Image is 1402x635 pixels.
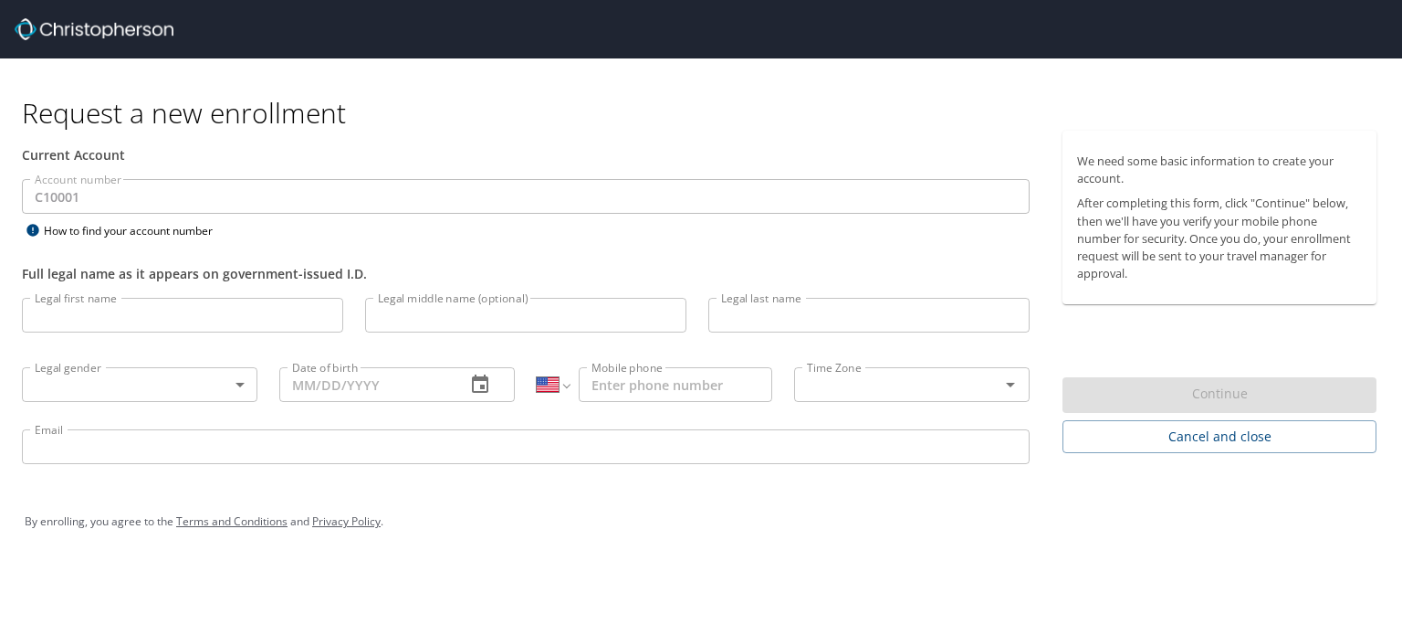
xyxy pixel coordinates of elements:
[22,95,1391,131] h1: Request a new enrollment
[1077,426,1362,449] span: Cancel and close
[22,145,1030,164] div: Current Account
[312,513,381,529] a: Privacy Policy
[1077,153,1362,187] p: We need some basic information to create your account.
[22,219,250,242] div: How to find your account number
[1062,420,1376,454] button: Cancel and close
[998,372,1023,397] button: Open
[22,264,1030,283] div: Full legal name as it appears on government-issued I.D.
[279,367,451,402] input: MM/DD/YYYY
[579,367,772,402] input: Enter phone number
[22,367,257,402] div: ​
[1077,195,1362,282] p: After completing this form, click "Continue" below, then we'll have you verify your mobile phone ...
[25,499,1377,545] div: By enrolling, you agree to the and .
[15,18,173,40] img: cbt logo
[176,513,288,529] a: Terms and Conditions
